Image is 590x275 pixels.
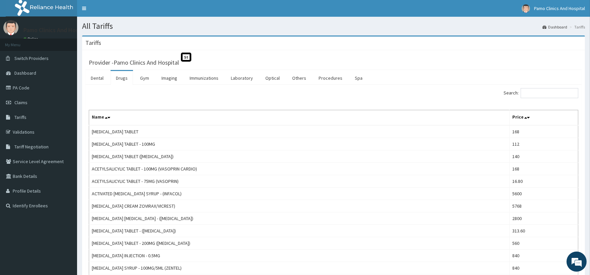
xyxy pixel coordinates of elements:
[111,71,133,85] a: Drugs
[181,53,191,62] span: St
[14,55,49,61] span: Switch Providers
[287,71,312,85] a: Others
[522,4,530,13] img: User Image
[568,24,585,30] li: Tariffs
[14,114,26,120] span: Tariffs
[510,200,578,212] td: 5768
[89,200,510,212] td: [MEDICAL_DATA] CREAM ZOVIRAX/VICREST)
[89,110,510,126] th: Name
[510,237,578,250] td: 560
[135,71,154,85] a: Gym
[510,138,578,150] td: 112
[89,250,510,262] td: [MEDICAL_DATA] INJECTION - 0.5MG
[3,20,18,35] img: User Image
[504,88,578,98] label: Search:
[23,37,40,41] a: Online
[89,138,510,150] td: [MEDICAL_DATA] TABLET - 100MG
[510,150,578,163] td: 140
[510,225,578,237] td: 313.60
[89,60,179,66] h3: Provider - Pamo Clinics And Hospital
[89,225,510,237] td: [MEDICAL_DATA] TABLET - ([MEDICAL_DATA])
[510,188,578,200] td: 5600
[184,71,224,85] a: Immunizations
[39,84,92,152] span: We're online!
[110,3,126,19] div: Minimize live chat window
[14,144,49,150] span: Tariff Negotiation
[85,71,109,85] a: Dental
[89,163,510,175] td: ACETYLSALICYLIC TABLET - 100MG (VASOPRIN CARDIO)
[14,70,36,76] span: Dashboard
[12,33,27,50] img: d_794563401_company_1708531726252_794563401
[89,125,510,138] td: [MEDICAL_DATA] TABLET
[89,150,510,163] td: [MEDICAL_DATA] TABLET ([MEDICAL_DATA])
[534,5,585,11] span: Pamo Clinics And Hospital
[510,250,578,262] td: 840
[35,38,113,46] div: Chat with us now
[510,175,578,188] td: 16.80
[89,237,510,250] td: [MEDICAL_DATA] TABLET - 200MG ([MEDICAL_DATA])
[510,163,578,175] td: 168
[349,71,368,85] a: Spa
[510,262,578,274] td: 840
[82,22,585,30] h1: All Tariffs
[3,183,128,206] textarea: Type your message and hit 'Enter'
[14,99,27,106] span: Claims
[510,110,578,126] th: Price
[521,88,578,98] input: Search:
[89,188,510,200] td: ACTIVATED [MEDICAL_DATA] SYRUP - (INFACOL)
[510,212,578,225] td: 2800
[313,71,348,85] a: Procedures
[542,24,567,30] a: Dashboard
[225,71,258,85] a: Laboratory
[23,27,90,33] p: Pamo Clinics And Hospital
[260,71,285,85] a: Optical
[510,125,578,138] td: 168
[156,71,183,85] a: Imaging
[85,40,101,46] h3: Tariffs
[89,262,510,274] td: [MEDICAL_DATA] SYRUP - 100MG/5ML (ZENTEL)
[89,175,510,188] td: ACETYLSALICYLIC TABLET - 75MG (VASOPRIN)
[89,212,510,225] td: [MEDICAL_DATA] [MEDICAL_DATA] - ([MEDICAL_DATA])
